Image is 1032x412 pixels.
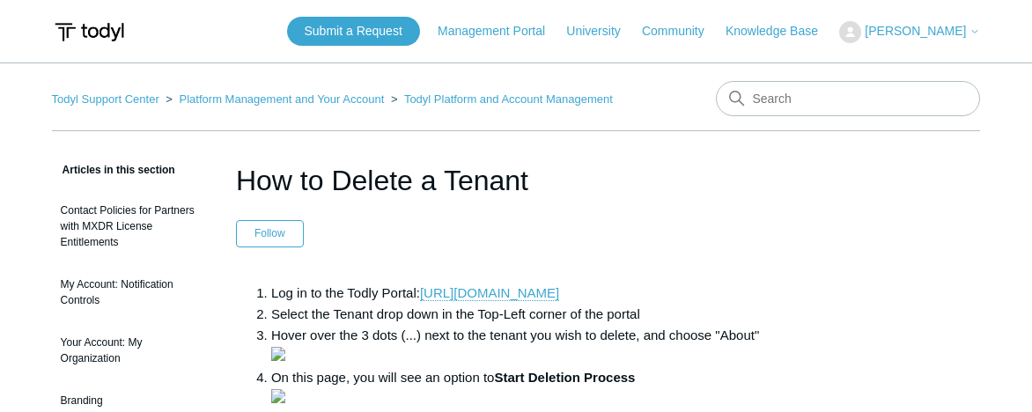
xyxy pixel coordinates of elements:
[271,283,796,304] li: Log in to the Todly Portal:
[236,159,796,202] h1: How to Delete a Tenant
[642,22,722,40] a: Community
[52,16,127,48] img: Todyl Support Center Help Center home page
[162,92,387,106] li: Platform Management and Your Account
[287,17,420,46] a: Submit a Request
[726,22,836,40] a: Knowledge Base
[865,24,966,38] span: [PERSON_NAME]
[52,194,210,259] a: Contact Policies for Partners with MXDR License Entitlements
[566,22,638,40] a: University
[236,220,304,246] button: Follow Article
[271,347,285,361] img: 25288630781587
[271,325,796,367] li: Hover over the 3 dots (...) next to the tenant you wish to delete, and choose "About"
[839,21,980,43] button: [PERSON_NAME]
[494,370,635,385] strong: Start Deletion Process
[271,389,285,403] img: 25288652396563
[52,268,210,317] a: My Account: Notification Controls
[420,285,559,301] a: [URL][DOMAIN_NAME]
[271,367,796,409] li: On this page, you will see an option to
[404,92,613,106] a: Todyl Platform and Account Management
[180,92,385,106] a: Platform Management and Your Account
[52,326,210,375] a: Your Account: My Organization
[52,92,163,106] li: Todyl Support Center
[438,22,563,40] a: Management Portal
[271,304,796,325] li: Select the Tenant drop down in the Top-Left corner of the portal
[52,164,175,176] span: Articles in this section
[716,81,980,116] input: Search
[387,92,613,106] li: Todyl Platform and Account Management
[52,92,159,106] a: Todyl Support Center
